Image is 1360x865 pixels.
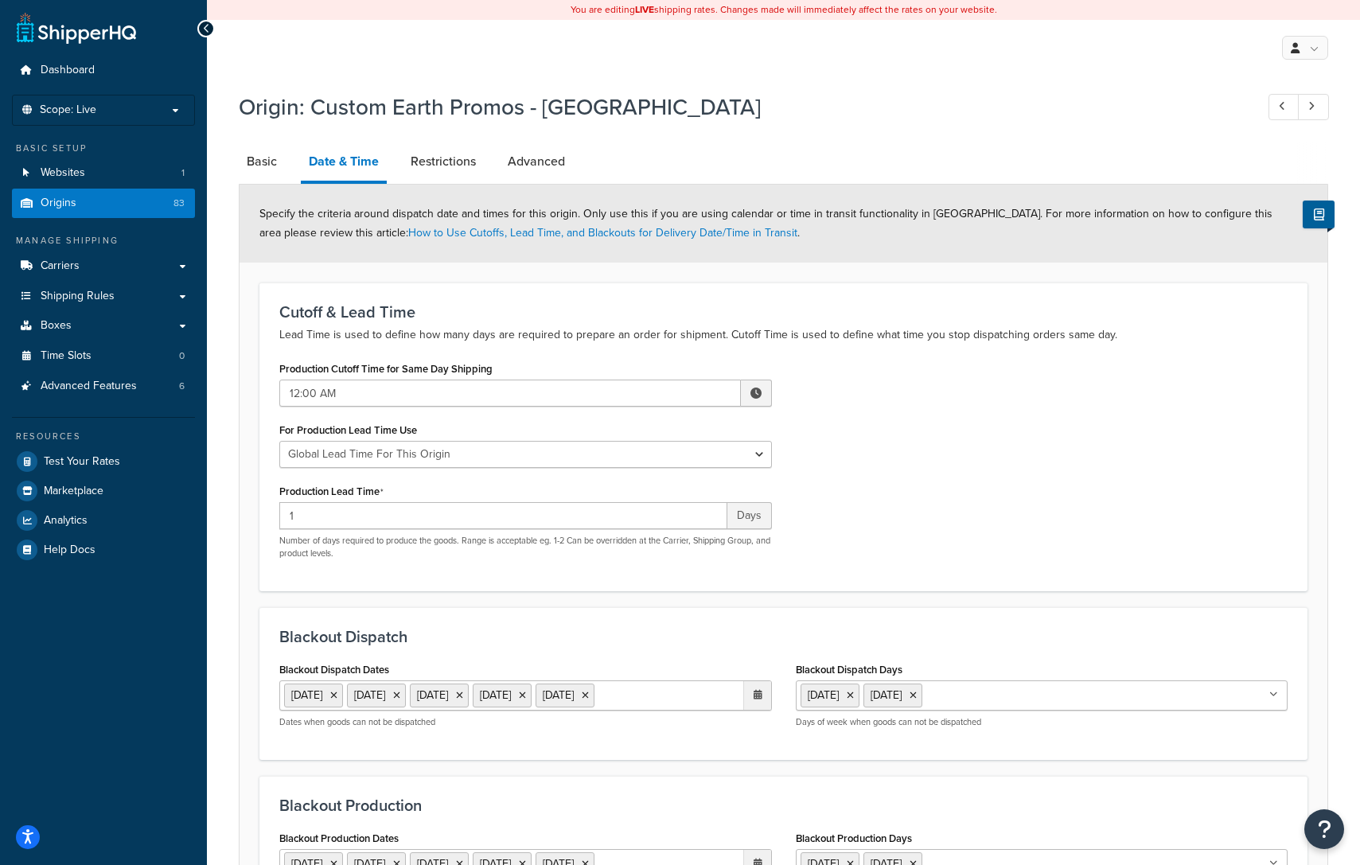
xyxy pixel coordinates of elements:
[41,64,95,77] span: Dashboard
[12,158,195,188] li: Websites
[403,142,484,181] a: Restrictions
[796,716,1288,728] p: Days of week when goods can not be dispatched
[12,341,195,371] a: Time Slots0
[12,282,195,311] a: Shipping Rules
[44,455,120,469] span: Test Your Rates
[796,664,902,676] label: Blackout Dispatch Days
[41,319,72,333] span: Boxes
[12,158,195,188] a: Websites1
[796,832,912,844] label: Blackout Production Days
[808,687,839,703] span: [DATE]
[12,372,195,401] li: Advanced Features
[239,142,285,181] a: Basic
[12,506,195,535] a: Analytics
[12,251,195,281] a: Carriers
[44,485,103,498] span: Marketplace
[12,311,195,341] a: Boxes
[1303,201,1335,228] button: Show Help Docs
[1298,94,1329,120] a: Next Record
[1268,94,1300,120] a: Previous Record
[279,628,1288,645] h3: Blackout Dispatch
[239,92,1239,123] h1: Origin: Custom Earth Promos - [GEOGRAPHIC_DATA]
[12,536,195,564] a: Help Docs
[12,372,195,401] a: Advanced Features6
[181,166,185,180] span: 1
[284,684,343,707] li: [DATE]
[41,197,76,210] span: Origins
[410,684,469,707] li: [DATE]
[279,535,772,559] p: Number of days required to produce the goods. Range is acceptable eg. 1-2 Can be overridden at th...
[12,189,195,218] a: Origins83
[12,341,195,371] li: Time Slots
[279,325,1288,345] p: Lead Time is used to define how many days are required to prepare an order for shipment. Cutoff T...
[500,142,573,181] a: Advanced
[279,485,384,498] label: Production Lead Time
[259,205,1272,241] span: Specify the criteria around dispatch date and times for this origin. Only use this if you are usi...
[279,716,772,728] p: Dates when goods can not be dispatched
[871,687,902,703] span: [DATE]
[473,684,532,707] li: [DATE]
[41,259,80,273] span: Carriers
[347,684,406,707] li: [DATE]
[279,664,389,676] label: Blackout Dispatch Dates
[41,166,85,180] span: Websites
[40,103,96,117] span: Scope: Live
[12,142,195,155] div: Basic Setup
[536,684,594,707] li: [DATE]
[408,224,797,241] a: How to Use Cutoffs, Lead Time, and Blackouts for Delivery Date/Time in Transit
[279,303,1288,321] h3: Cutoff & Lead Time
[44,514,88,528] span: Analytics
[279,832,399,844] label: Blackout Production Dates
[179,349,185,363] span: 0
[279,424,417,436] label: For Production Lead Time Use
[12,447,195,476] a: Test Your Rates
[12,430,195,443] div: Resources
[12,477,195,505] a: Marketplace
[727,502,772,529] span: Days
[41,290,115,303] span: Shipping Rules
[279,363,493,375] label: Production Cutoff Time for Same Day Shipping
[12,189,195,218] li: Origins
[12,56,195,85] a: Dashboard
[44,544,95,557] span: Help Docs
[279,797,1288,814] h3: Blackout Production
[173,197,185,210] span: 83
[12,234,195,247] div: Manage Shipping
[1304,809,1344,849] button: Open Resource Center
[179,380,185,393] span: 6
[41,380,137,393] span: Advanced Features
[301,142,387,184] a: Date & Time
[41,349,92,363] span: Time Slots
[635,2,654,17] b: LIVE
